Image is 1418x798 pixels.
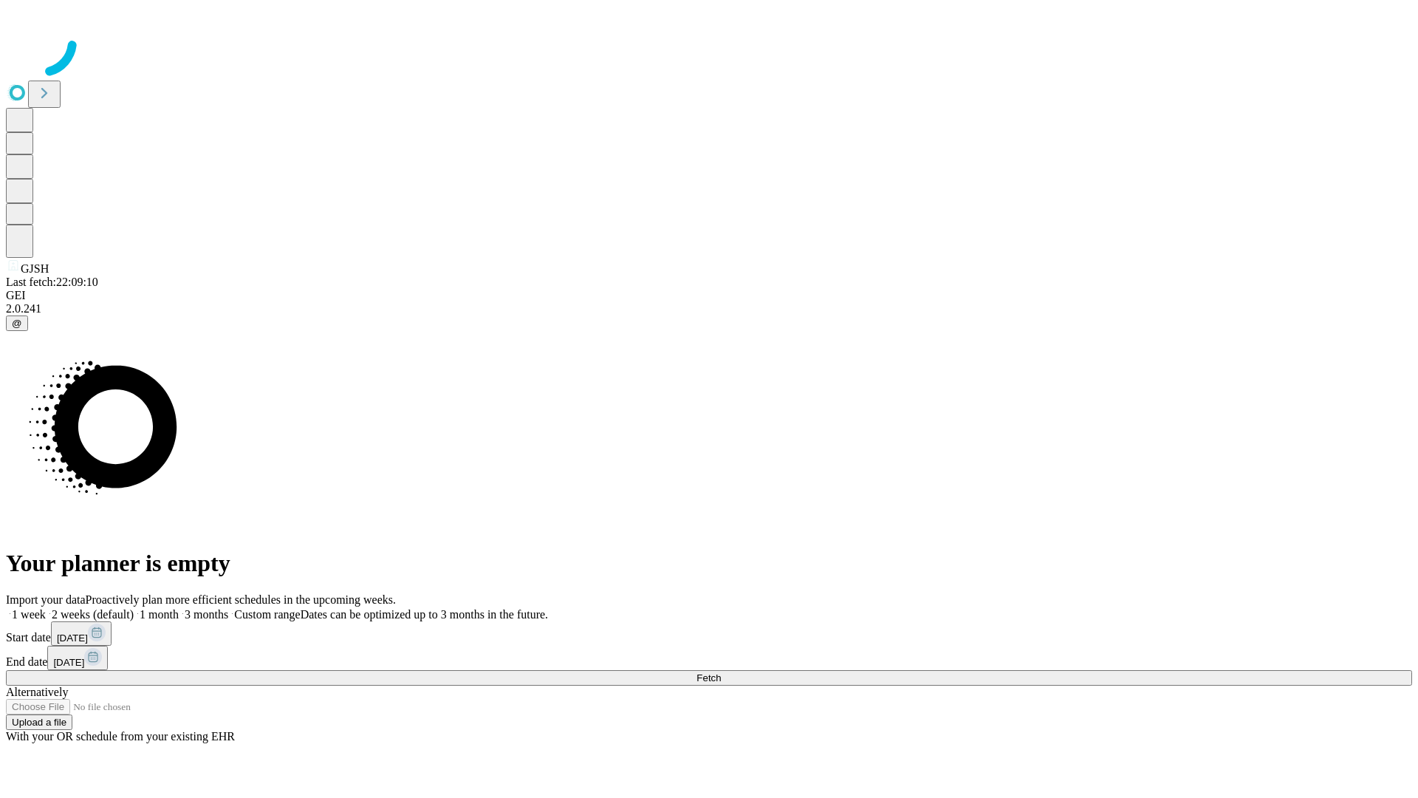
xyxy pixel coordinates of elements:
[6,276,98,288] span: Last fetch: 22:09:10
[6,593,86,606] span: Import your data
[12,318,22,329] span: @
[47,646,108,670] button: [DATE]
[6,670,1412,686] button: Fetch
[52,608,134,621] span: 2 weeks (default)
[301,608,548,621] span: Dates can be optimized up to 3 months in the future.
[6,715,72,730] button: Upload a file
[234,608,300,621] span: Custom range
[21,262,49,275] span: GJSH
[696,672,721,683] span: Fetch
[51,621,112,646] button: [DATE]
[140,608,179,621] span: 1 month
[6,686,68,698] span: Alternatively
[57,632,88,644] span: [DATE]
[6,646,1412,670] div: End date
[6,316,28,331] button: @
[6,289,1412,302] div: GEI
[6,730,235,743] span: With your OR schedule from your existing EHR
[6,302,1412,316] div: 2.0.241
[12,608,46,621] span: 1 week
[86,593,396,606] span: Proactively plan more efficient schedules in the upcoming weeks.
[185,608,228,621] span: 3 months
[53,657,84,668] span: [DATE]
[6,550,1412,577] h1: Your planner is empty
[6,621,1412,646] div: Start date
